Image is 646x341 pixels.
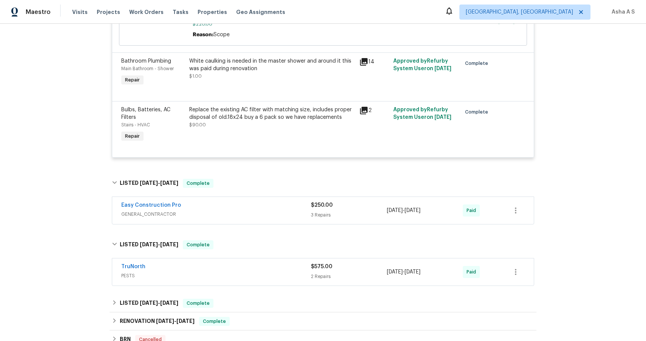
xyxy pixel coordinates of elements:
span: [DATE] [387,269,403,275]
span: Projects [97,8,120,16]
h6: LISTED [120,299,178,308]
span: Work Orders [129,8,164,16]
span: [DATE] [405,269,420,275]
span: [DATE] [434,115,451,120]
span: Paid [467,268,479,276]
span: Visits [72,8,88,16]
span: [DATE] [176,318,195,324]
span: Main Bathroom - Shower [121,66,174,71]
span: - [156,318,195,324]
span: [DATE] [156,318,174,324]
span: Complete [184,241,213,249]
span: [DATE] [387,208,403,213]
span: - [140,300,178,306]
span: [DATE] [160,242,178,247]
span: Bulbs, Batteries, AC Filters [121,107,170,120]
span: Approved by Refurby System User on [393,107,451,120]
span: Complete [465,60,491,67]
span: [DATE] [160,180,178,186]
h6: LISTED [120,179,178,188]
h6: RENOVATION [120,317,195,326]
span: Paid [467,207,479,214]
span: - [387,268,420,276]
span: [DATE] [140,300,158,306]
span: [DATE] [140,180,158,186]
span: Scope [213,32,230,37]
span: [DATE] [160,300,178,306]
a: Easy Construction Pro [121,203,181,208]
div: 3 Repairs [311,211,387,219]
span: - [387,207,420,214]
span: Stairs - HVAC [121,123,150,127]
span: Complete [200,318,229,325]
a: TruNorth [121,264,145,269]
span: Properties [198,8,227,16]
span: $250.00 [311,203,333,208]
span: Reason: [193,32,213,37]
span: $220.00 [193,20,454,28]
div: Replace the existing AC filter with matching size, includes proper disposal of old.18x24 buy a 6 ... [189,106,355,121]
div: White caulking is needed in the master shower and around it this was paid during renovation [189,57,355,72]
span: $90.00 [189,123,206,127]
div: 2 Repairs [311,273,387,280]
span: $575.00 [311,264,332,269]
span: Bathroom Plumbing [121,58,171,64]
div: LISTED [DATE]-[DATE]Complete [110,171,536,195]
span: $1.00 [189,74,202,78]
span: [DATE] [434,66,451,71]
span: [DATE] [140,242,158,247]
span: Asha A S [609,8,635,16]
span: [DATE] [405,208,420,213]
span: Complete [465,108,491,116]
span: Complete [184,300,213,307]
span: Complete [184,180,213,187]
div: RENOVATION [DATE]-[DATE]Complete [110,312,536,330]
span: Tasks [173,9,189,15]
span: Repair [122,76,143,84]
div: 2 [359,106,389,115]
div: LISTED [DATE]-[DATE]Complete [110,294,536,312]
div: LISTED [DATE]-[DATE]Complete [110,233,536,257]
span: PESTS [121,272,311,280]
span: [GEOGRAPHIC_DATA], [GEOGRAPHIC_DATA] [466,8,573,16]
span: - [140,242,178,247]
div: 14 [359,57,389,66]
span: Repair [122,132,143,140]
span: GENERAL_CONTRACTOR [121,210,311,218]
span: Approved by Refurby System User on [393,58,451,71]
span: Geo Assignments [236,8,285,16]
h6: LISTED [120,240,178,249]
span: - [140,180,178,186]
span: Maestro [26,8,51,16]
